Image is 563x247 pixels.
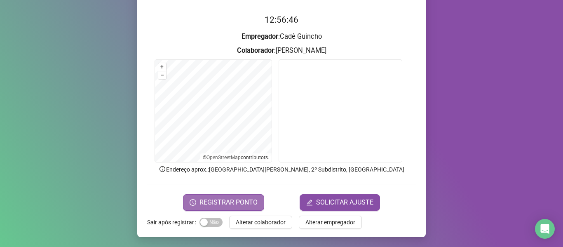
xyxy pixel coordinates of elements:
[147,31,416,42] h3: : Cadê Guincho
[206,155,241,160] a: OpenStreetMap
[237,47,274,54] strong: Colaborador
[305,218,355,227] span: Alterar empregador
[147,45,416,56] h3: : [PERSON_NAME]
[242,33,278,40] strong: Empregador
[190,199,196,206] span: clock-circle
[306,199,313,206] span: edit
[299,216,362,229] button: Alterar empregador
[147,165,416,174] p: Endereço aprox. : [GEOGRAPHIC_DATA][PERSON_NAME], 2º Subdistrito, [GEOGRAPHIC_DATA]
[236,218,286,227] span: Alterar colaborador
[300,194,380,211] button: editSOLICITAR AJUSTE
[535,219,555,239] div: Open Intercom Messenger
[158,63,166,71] button: +
[316,198,373,207] span: SOLICITAR AJUSTE
[159,165,166,173] span: info-circle
[147,216,199,229] label: Sair após registrar
[199,198,258,207] span: REGISTRAR PONTO
[265,15,298,25] time: 12:56:46
[158,71,166,79] button: –
[203,155,269,160] li: © contributors.
[229,216,292,229] button: Alterar colaborador
[183,194,264,211] button: REGISTRAR PONTO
